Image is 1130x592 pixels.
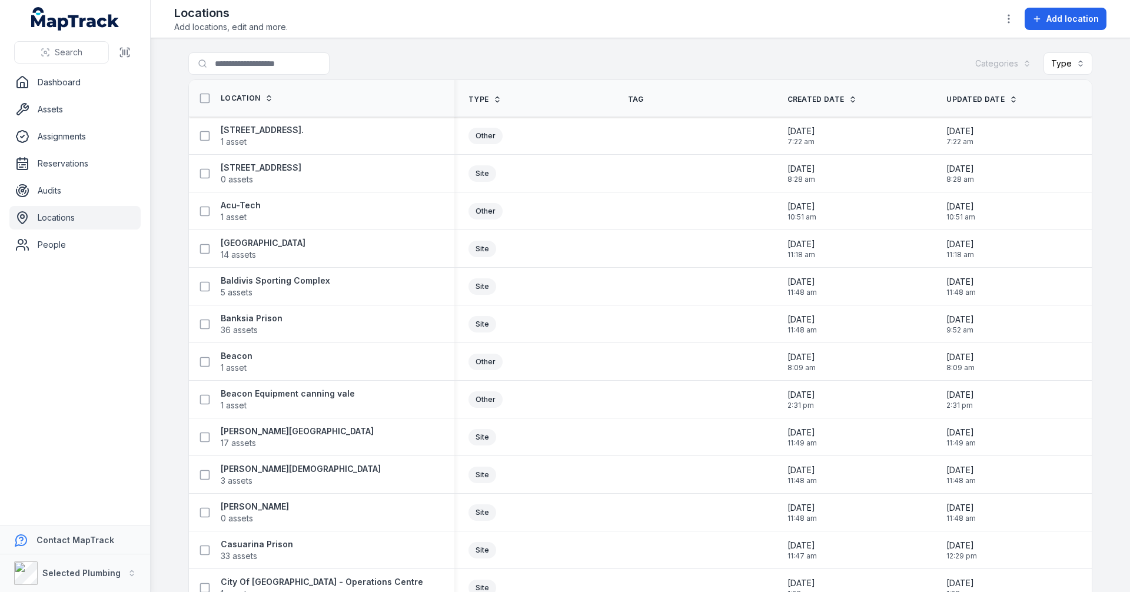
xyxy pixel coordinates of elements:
div: Site [468,467,496,483]
span: 5 assets [221,287,252,298]
span: [DATE] [946,427,976,438]
span: 11:48 am [946,514,976,523]
span: 11:47 am [787,551,817,561]
span: [DATE] [787,389,815,401]
span: [DATE] [787,502,817,514]
button: Add location [1025,8,1106,30]
a: Banksia Prison36 assets [221,312,282,336]
time: 1/14/2025, 11:47:33 AM [787,540,817,561]
time: 8/4/2025, 8:09:30 AM [946,351,975,373]
span: [DATE] [787,351,816,363]
strong: [PERSON_NAME][DEMOGRAPHIC_DATA] [221,463,381,475]
span: 9:52 am [946,325,974,335]
span: [DATE] [787,577,815,589]
span: 14 assets [221,249,256,261]
strong: [STREET_ADDRESS]. [221,124,304,136]
time: 1/14/2025, 11:48:54 AM [946,464,976,485]
span: [DATE] [946,351,975,363]
span: [DATE] [787,314,817,325]
a: People [9,233,141,257]
span: 2:31 pm [787,401,815,410]
a: Beacon Equipment canning vale1 asset [221,388,355,411]
div: Site [468,316,496,332]
time: 8/1/2025, 10:51:36 AM [787,201,816,222]
strong: Beacon Equipment canning vale [221,388,355,400]
strong: [PERSON_NAME][GEOGRAPHIC_DATA] [221,425,374,437]
strong: [GEOGRAPHIC_DATA] [221,237,305,249]
a: Updated Date [946,95,1018,104]
div: Other [468,354,503,370]
a: [PERSON_NAME]0 assets [221,501,289,524]
time: 1/14/2025, 11:48:43 AM [946,502,976,523]
span: 11:48 am [787,476,817,485]
a: Dashboard [9,71,141,94]
div: Site [468,429,496,445]
div: Other [468,128,503,144]
a: Audits [9,179,141,202]
span: [DATE] [946,502,976,514]
span: 3 assets [221,475,252,487]
span: 17 assets [221,437,256,449]
span: 10:51 am [787,212,816,222]
span: 1 asset [221,362,247,374]
span: 8:28 am [787,175,815,184]
a: Casuarina Prison33 assets [221,538,293,562]
span: 11:48 am [946,476,976,485]
span: [DATE] [787,464,817,476]
span: 11:49 am [946,438,976,448]
h2: Locations [174,5,288,21]
a: [GEOGRAPHIC_DATA]14 assets [221,237,305,261]
div: Site [468,278,496,295]
span: 36 assets [221,324,258,336]
a: Type [468,95,501,104]
span: Tag [628,95,644,104]
span: [DATE] [946,464,976,476]
span: Add locations, edit and more. [174,21,288,33]
a: MapTrack [31,7,119,31]
time: 1/14/2025, 11:48:21 AM [787,314,817,335]
a: Baldivis Sporting Complex5 assets [221,275,330,298]
span: Created Date [787,95,845,104]
a: Beacon1 asset [221,350,252,374]
span: 2:31 pm [946,401,974,410]
span: Type [468,95,488,104]
span: 10:51 am [946,212,975,222]
span: [DATE] [946,125,974,137]
span: [DATE] [787,238,815,250]
span: 1 asset [221,211,247,223]
span: [DATE] [946,163,974,175]
button: Search [14,41,109,64]
strong: Baldivis Sporting Complex [221,275,330,287]
span: [DATE] [946,201,975,212]
span: 33 assets [221,550,257,562]
span: [DATE] [946,276,976,288]
strong: Acu-Tech [221,199,261,211]
time: 1/14/2025, 11:49:14 AM [787,427,817,448]
span: 12:29 pm [946,551,977,561]
span: [DATE] [787,125,815,137]
strong: Beacon [221,350,252,362]
span: 7:22 am [787,137,815,147]
span: Location [221,94,260,103]
span: [DATE] [787,163,815,175]
strong: [STREET_ADDRESS] [221,162,301,174]
time: 8/1/2025, 10:51:36 AM [946,201,975,222]
span: 1 asset [221,136,247,148]
time: 8/25/2025, 8:28:21 AM [946,163,974,184]
span: [DATE] [787,201,816,212]
span: 0 assets [221,174,253,185]
time: 5/8/2025, 11:18:57 AM [946,238,974,260]
time: 8/25/2025, 8:28:21 AM [787,163,815,184]
a: Assignments [9,125,141,148]
div: Site [468,165,496,182]
time: 8/4/2025, 8:09:30 AM [787,351,816,373]
time: 1/14/2025, 11:48:37 AM [787,276,817,297]
time: 1/14/2025, 11:48:54 AM [787,464,817,485]
time: 1/14/2025, 11:48:37 AM [946,276,976,297]
a: Reservations [9,152,141,175]
span: 11:18 am [787,250,815,260]
time: 8/5/2025, 7:22:38 AM [946,125,974,147]
span: 11:48 am [787,288,817,297]
div: Site [468,241,496,257]
span: [DATE] [946,314,974,325]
